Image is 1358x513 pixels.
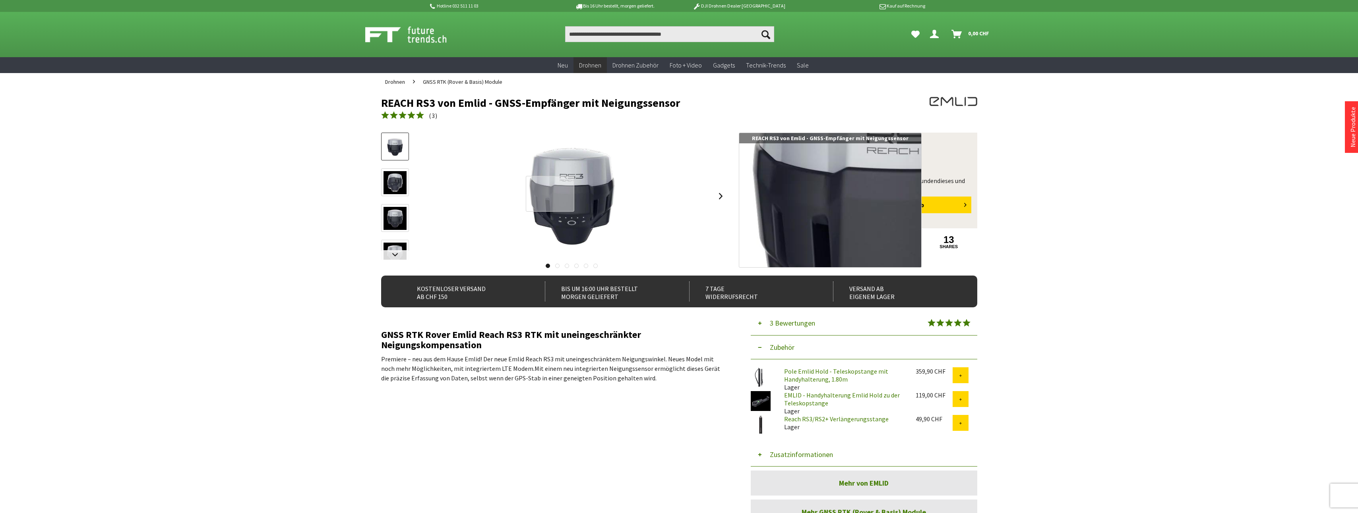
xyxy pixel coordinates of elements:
div: Bis um 16:00 Uhr bestellt Morgen geliefert [545,282,672,301]
a: Meine Favoriten [907,26,924,42]
span: Drohnen [385,78,405,85]
a: Neu [552,57,573,73]
span: Premiere – neu aus dem Hause Emlid! Der neue Emlid Reach RS3 mit uneingeschränktem Neigungswinkel... [381,355,720,382]
img: Reach RS3/RS2+ Verlängerungsstange [751,415,771,435]
a: (3) [381,111,438,121]
span: ( ) [429,112,438,120]
a: Sale [791,57,814,73]
a: Drohnen [381,73,409,91]
a: Dein Konto [927,26,945,42]
span: REACH RS3 von Emlid - GNSS-Empfänger mit Neigungssensor [752,135,909,142]
a: Warenkorb [948,26,993,42]
p: Bis 16 Uhr bestellt, morgen geliefert. [553,1,677,11]
span: Drohnen [579,61,601,69]
img: EMLID - Handyhalterung Emlid Hold zu der Teleskopstange [751,391,771,411]
a: shares [921,244,976,249]
a: Pole Emlid Hold - Teleskopstange mit Handyhalterung, 1.80m [784,367,888,383]
span: Technik-Trends [746,61,786,69]
span: GNSS RTK (Rover & Basis) Module [423,78,502,85]
div: Lager [778,367,909,391]
a: Gadgets [707,57,740,73]
span: Mit einem neu integrierten Neigungssensor ermöglicht dieses Gerät die präzise Erfassung von Daten... [381,364,720,382]
button: 3 Bewertungen [751,311,977,336]
button: Suchen [757,26,774,42]
h1: REACH RS3 von Emlid - GNSS-Empfänger mit Neigungssensor [381,97,858,109]
img: EMLID [930,97,977,106]
div: Lager [778,415,909,431]
h2: GNSS RTK Rover Emlid Reach RS3 RTK mit uneingeschränkter Neigungskompensation [381,330,727,350]
a: Reach RS3/RS2+ Verlängerungsstange [784,415,889,423]
span: Drohnen Zubehör [612,61,659,69]
a: Drohnen [573,57,607,73]
span: Neu [558,61,568,69]
img: Shop Futuretrends - zur Startseite wechseln [365,25,464,44]
button: Zusatzinformationen [751,443,977,467]
div: Versand ab eigenem Lager [833,282,960,301]
div: 359,90 CHF [916,367,953,375]
img: Pole Emlid Hold - Teleskopstange mit Handyhalterung, 1.80m [751,367,771,387]
a: 13 [921,235,976,244]
a: Drohnen Zubehör [607,57,664,73]
img: REACH RS3 von Emlid - GNSS-Empfänger mit Neigungssensor [508,133,635,260]
a: Technik-Trends [740,57,791,73]
p: Hotline 032 511 11 03 [429,1,553,11]
span: Sale [797,61,809,69]
input: Produkt, Marke, Kategorie, EAN, Artikelnummer… [565,26,774,42]
a: GNSS RTK (Rover & Basis) Module [419,73,506,91]
div: 119,00 CHF [916,391,953,399]
img: Vorschau: REACH RS3 von Emlid - GNSS-Empfänger mit Neigungssensor [384,135,407,158]
div: Lager [778,391,909,415]
div: 7 Tage Widerrufsrecht [689,282,816,301]
span: Foto + Video [670,61,702,69]
div: Kostenloser Versand ab CHF 150 [401,282,528,301]
a: Neue Produkte [1349,107,1357,147]
a: EMLID - Handyhalterung Emlid Hold zu der Teleskopstange [784,391,900,407]
span: 3 [432,112,435,120]
p: DJI Drohnen Dealer [GEOGRAPHIC_DATA] [677,1,801,11]
span: 0,00 CHF [968,27,989,40]
a: Mehr von EMLID [751,471,977,496]
button: Zubehör [751,336,977,359]
span: Gadgets [713,61,735,69]
div: 49,90 CHF [916,415,953,423]
p: Kauf auf Rechnung [801,1,925,11]
a: Foto + Video [664,57,707,73]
